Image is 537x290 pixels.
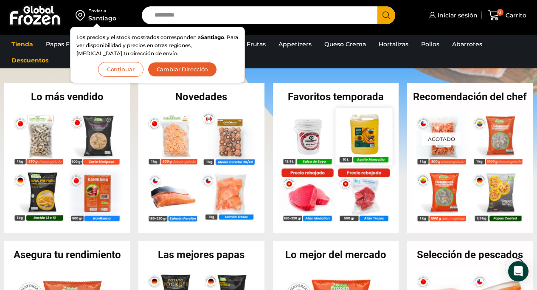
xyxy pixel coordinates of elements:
a: Abarrotes [448,36,486,52]
button: Search button [377,6,395,24]
span: Carrito [503,11,526,20]
h2: Las mejores papas [138,250,264,260]
h2: Favoritos temporada [273,92,399,102]
div: Enviar a [88,8,116,14]
p: Los precios y el stock mostrados corresponden a . Para ver disponibilidad y precios en otras regi... [76,33,239,58]
strong: Santiago [201,34,224,40]
a: 0 Carrito [486,6,529,25]
p: Agotado [422,132,461,145]
a: Appetizers [274,36,316,52]
a: Queso Crema [320,36,370,52]
h2: Lo mejor del mercado [273,250,399,260]
div: Open Intercom Messenger [508,261,529,282]
h2: Selección de pescados [407,250,533,260]
h2: Lo más vendido [4,92,130,102]
a: Descuentos [7,52,53,68]
span: Iniciar sesión [436,11,478,20]
h2: Novedades [138,92,264,102]
a: Hortalizas [374,36,413,52]
h2: Recomendación del chef [407,92,533,102]
img: address-field-icon.svg [76,8,88,23]
a: Tienda [7,36,37,52]
button: Cambiar Dirección [148,62,217,77]
a: Pollos [417,36,444,52]
a: Iniciar sesión [427,7,478,24]
span: 0 [497,9,503,16]
button: Continuar [98,62,143,77]
a: Papas Fritas [42,36,87,52]
div: Santiago [88,14,116,23]
h2: Asegura tu rendimiento [4,250,130,260]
